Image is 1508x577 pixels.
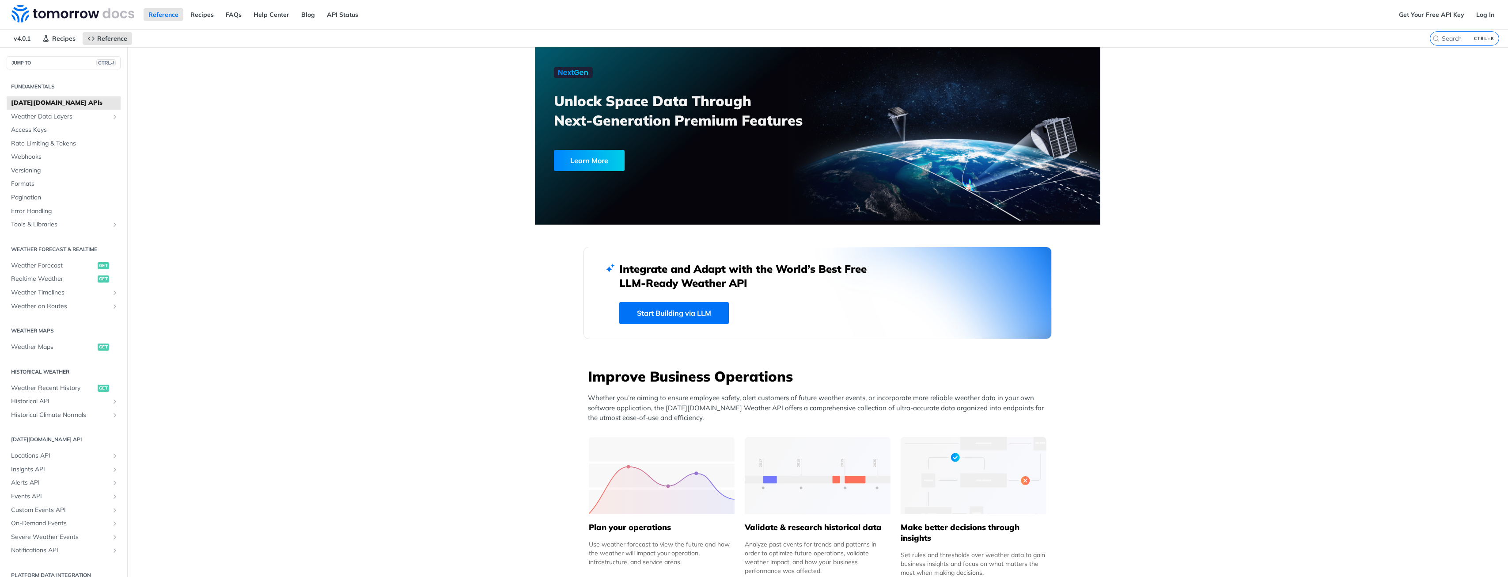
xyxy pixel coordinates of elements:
[901,550,1046,577] div: Set rules and thresholds over weather data to gain business insights and focus on what matters th...
[111,452,118,459] button: Show subpages for Locations API
[11,166,118,175] span: Versioning
[7,544,121,557] a: Notifications APIShow subpages for Notifications API
[745,437,890,514] img: 13d7ca0-group-496-2.svg
[11,261,95,270] span: Weather Forecast
[111,398,118,405] button: Show subpages for Historical API
[11,275,95,283] span: Realtime Weather
[554,150,773,171] a: Learn More
[38,32,80,45] a: Recipes
[619,302,729,324] a: Start Building via LLM
[7,110,121,123] a: Weather Data LayersShow subpages for Weather Data Layers
[11,506,109,515] span: Custom Events API
[7,382,121,395] a: Weather Recent Historyget
[11,220,109,229] span: Tools & Libraries
[7,436,121,443] h2: [DATE][DOMAIN_NAME] API
[186,8,219,21] a: Recipes
[98,275,109,283] span: get
[7,327,121,335] h2: Weather Maps
[111,520,118,527] button: Show subpages for On-Demand Events
[11,397,109,406] span: Historical API
[111,303,118,310] button: Show subpages for Weather on Routes
[1471,8,1499,21] a: Log In
[588,393,1052,423] p: Whether you’re aiming to ensure employee safety, alert customers of future weather events, or inc...
[96,59,116,66] span: CTRL-/
[7,56,121,69] button: JUMP TOCTRL-/
[111,221,118,228] button: Show subpages for Tools & Libraries
[7,409,121,422] a: Historical Climate NormalsShow subpages for Historical Climate Normals
[11,451,109,460] span: Locations API
[11,302,109,311] span: Weather on Routes
[1432,35,1440,42] svg: Search
[7,517,121,530] a: On-Demand EventsShow subpages for On-Demand Events
[11,411,109,420] span: Historical Climate Normals
[52,34,76,42] span: Recipes
[9,32,35,45] span: v4.0.1
[7,218,121,231] a: Tools & LibrariesShow subpages for Tools & Libraries
[111,466,118,473] button: Show subpages for Insights API
[11,180,118,188] span: Formats
[11,343,95,352] span: Weather Maps
[98,385,109,392] span: get
[111,547,118,554] button: Show subpages for Notifications API
[1394,8,1469,21] a: Get Your Free API Key
[11,288,109,297] span: Weather Timelines
[7,531,121,544] a: Severe Weather EventsShow subpages for Severe Weather Events
[111,493,118,500] button: Show subpages for Events API
[111,113,118,120] button: Show subpages for Weather Data Layers
[111,507,118,514] button: Show subpages for Custom Events API
[97,34,127,42] span: Reference
[11,478,109,487] span: Alerts API
[901,522,1046,543] h5: Make better decisions through insights
[249,8,294,21] a: Help Center
[11,126,118,134] span: Access Keys
[11,492,109,501] span: Events API
[7,368,121,376] h2: Historical Weather
[7,164,121,177] a: Versioning
[554,67,593,78] img: NextGen
[11,99,118,107] span: [DATE][DOMAIN_NAME] APIs
[221,8,246,21] a: FAQs
[111,412,118,419] button: Show subpages for Historical Climate Normals
[111,479,118,486] button: Show subpages for Alerts API
[7,137,121,150] a: Rate Limiting & Tokens
[11,384,95,393] span: Weather Recent History
[11,112,109,121] span: Weather Data Layers
[11,519,109,528] span: On-Demand Events
[11,5,134,23] img: Tomorrow.io Weather API Docs
[588,367,1052,386] h3: Improve Business Operations
[1472,34,1497,43] kbd: CTRL-K
[98,344,109,351] span: get
[589,522,735,533] h5: Plan your operations
[7,259,121,272] a: Weather Forecastget
[745,540,890,575] div: Analyze past events for trends and patterns in order to optimize future operations, validate weat...
[7,340,121,354] a: Weather Mapsget
[7,476,121,489] a: Alerts APIShow subpages for Alerts API
[619,262,880,290] h2: Integrate and Adapt with the World’s Best Free LLM-Ready Weather API
[901,437,1046,514] img: a22d113-group-496-32x.svg
[7,490,121,503] a: Events APIShow subpages for Events API
[111,289,118,296] button: Show subpages for Weather Timelines
[7,123,121,137] a: Access Keys
[7,205,121,218] a: Error Handling
[554,91,827,130] h3: Unlock Space Data Through Next-Generation Premium Features
[11,546,109,555] span: Notifications API
[11,465,109,474] span: Insights API
[7,300,121,313] a: Weather on RoutesShow subpages for Weather on Routes
[11,139,118,148] span: Rate Limiting & Tokens
[7,286,121,299] a: Weather TimelinesShow subpages for Weather Timelines
[11,193,118,202] span: Pagination
[98,262,109,269] span: get
[7,150,121,164] a: Webhooks
[144,8,183,21] a: Reference
[11,153,118,161] span: Webhooks
[7,504,121,517] a: Custom Events APIShow subpages for Custom Events API
[589,540,735,566] div: Use weather forecast to view the future and how the weather will impact your operation, infrastru...
[7,96,121,110] a: [DATE][DOMAIN_NAME] APIs
[322,8,363,21] a: API Status
[7,191,121,204] a: Pagination
[11,207,118,216] span: Error Handling
[554,150,625,171] div: Learn More
[7,83,121,91] h2: Fundamentals
[7,177,121,191] a: Formats
[83,32,132,45] a: Reference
